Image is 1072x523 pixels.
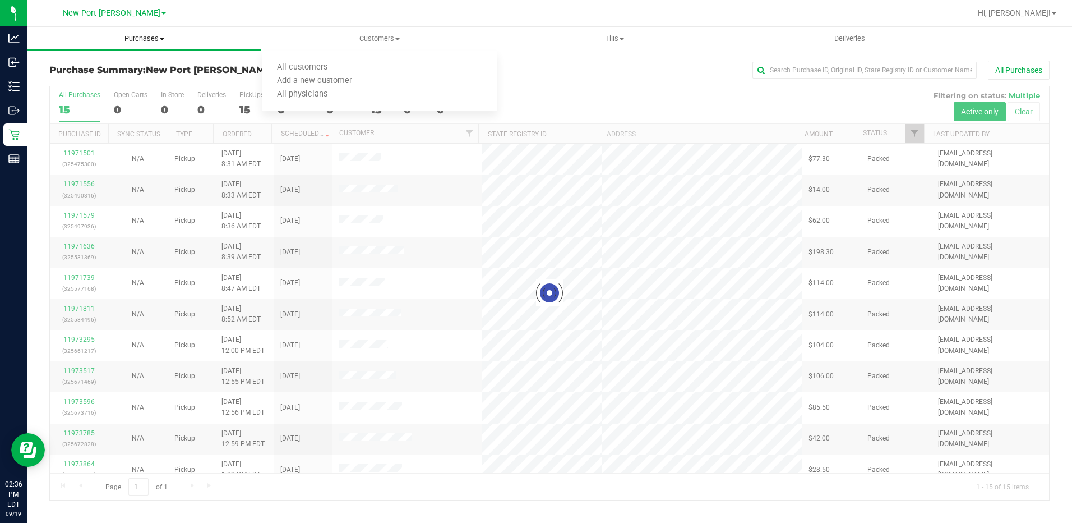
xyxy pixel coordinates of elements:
input: Search Purchase ID, Original ID, State Registry ID or Customer Name... [752,62,977,79]
inline-svg: Outbound [8,105,20,116]
iframe: Resource center [11,433,45,467]
span: Add a new customer [262,76,367,86]
span: Deliveries [819,34,880,44]
span: All customers [262,63,343,72]
a: Tills [497,27,732,51]
span: All physicians [262,90,343,99]
inline-svg: Inventory [8,81,20,92]
p: 09/19 [5,510,22,518]
span: New Port [PERSON_NAME] [63,8,160,18]
h3: Purchase Summary: [49,65,383,75]
span: Purchases [27,34,261,44]
span: Tills [498,34,732,44]
span: Hi, [PERSON_NAME]! [978,8,1051,17]
a: Deliveries [732,27,967,51]
a: Purchases [27,27,262,51]
button: All Purchases [988,61,1050,80]
a: Customers All customers Add a new customer All physicians [262,27,497,51]
p: 02:36 PM EDT [5,479,22,510]
span: Customers [262,34,497,44]
span: New Port [PERSON_NAME] [146,65,274,75]
inline-svg: Inbound [8,57,20,68]
inline-svg: Analytics [8,33,20,44]
inline-svg: Retail [8,129,20,140]
inline-svg: Reports [8,153,20,164]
